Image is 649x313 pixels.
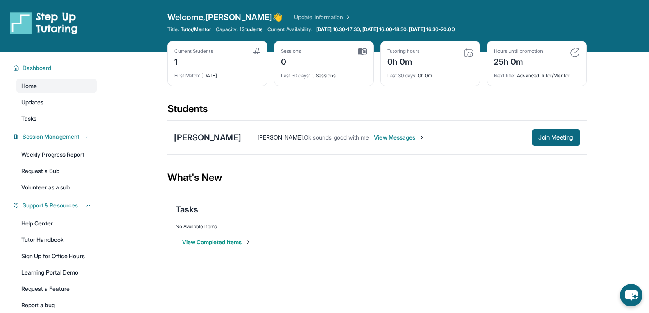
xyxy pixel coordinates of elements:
span: Support & Resources [23,201,78,209]
div: 0 Sessions [281,68,367,79]
a: Updates [16,95,97,110]
img: card [253,48,260,54]
span: Session Management [23,133,79,141]
span: Tasks [176,204,198,215]
span: View Messages [374,133,425,142]
img: logo [10,11,78,34]
button: View Completed Items [182,238,251,246]
span: Title: [167,26,179,33]
div: Advanced Tutor/Mentor [494,68,580,79]
div: 25h 0m [494,54,543,68]
img: card [358,48,367,55]
span: Tutor/Mentor [181,26,211,33]
div: Sessions [281,48,301,54]
span: Next title : [494,72,516,79]
div: What's New [167,160,587,196]
button: chat-button [620,284,642,306]
span: [DATE] 16:30-17:30, [DATE] 16:00-18:30, [DATE] 16:30-20:00 [316,26,455,33]
span: 1 Students [240,26,262,33]
img: Chevron-Right [418,134,425,141]
div: Current Students [174,48,213,54]
span: Tasks [21,115,36,123]
button: Dashboard [19,64,92,72]
span: Updates [21,98,44,106]
div: No Available Items [176,223,579,230]
span: Last 30 days : [387,72,417,79]
div: [PERSON_NAME] [174,132,241,143]
div: 0 [281,54,301,68]
div: [DATE] [174,68,260,79]
div: 1 [174,54,213,68]
span: Last 30 days : [281,72,310,79]
div: 0h 0m [387,54,420,68]
a: Tutor Handbook [16,232,97,247]
img: card [570,48,580,58]
a: Volunteer as a sub [16,180,97,195]
a: Learning Portal Demo [16,265,97,280]
button: Support & Resources [19,201,92,209]
div: Tutoring hours [387,48,420,54]
span: Home [21,82,37,90]
a: Help Center [16,216,97,231]
div: Students [167,102,587,120]
a: Report a bug [16,298,97,313]
span: Join Meeting [538,135,574,140]
a: [DATE] 16:30-17:30, [DATE] 16:00-18:30, [DATE] 16:30-20:00 [314,26,457,33]
button: Session Management [19,133,92,141]
a: Home [16,79,97,93]
span: Current Availability: [267,26,312,33]
div: Hours until promotion [494,48,543,54]
a: Request a Feature [16,281,97,296]
span: Welcome, [PERSON_NAME] 👋 [167,11,283,23]
a: Update Information [294,13,351,21]
a: Request a Sub [16,164,97,178]
span: First Match : [174,72,201,79]
img: Chevron Right [343,13,351,21]
a: Tasks [16,111,97,126]
a: Sign Up for Office Hours [16,249,97,263]
span: Ok sounds good with me [304,134,369,141]
a: Weekly Progress Report [16,147,97,162]
span: Capacity: [216,26,238,33]
span: Dashboard [23,64,52,72]
img: card [464,48,473,58]
div: 0h 0m [387,68,473,79]
button: Join Meeting [532,129,580,146]
span: [PERSON_NAME] : [258,134,304,141]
